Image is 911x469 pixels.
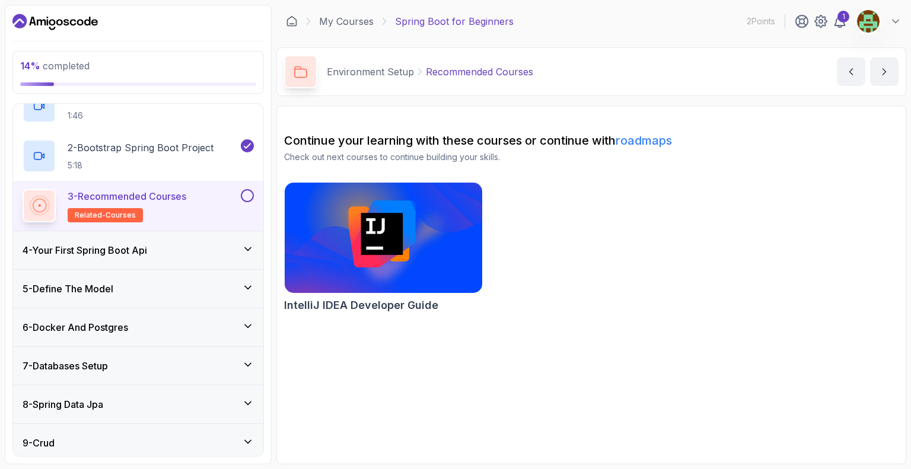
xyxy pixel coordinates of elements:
button: 1-Intellij And Toolbox1:46 [23,90,254,123]
p: Check out next courses to continue building your skills. [284,151,899,163]
button: next content [870,58,899,86]
div: 1 [837,11,849,23]
p: 5:18 [68,159,214,171]
span: completed [20,60,90,72]
h2: IntelliJ IDEA Developer Guide [284,297,438,314]
button: 5-Define The Model [13,270,263,308]
h3: 7 - Databases Setup [23,359,108,373]
a: My Courses [319,14,374,28]
button: user profile image [856,9,902,33]
a: roadmaps [616,133,672,148]
h3: 6 - Docker And Postgres [23,320,128,334]
button: 6-Docker And Postgres [13,308,263,346]
img: user profile image [857,10,880,33]
span: 14 % [20,60,40,72]
button: 7-Databases Setup [13,347,263,385]
button: 4-Your First Spring Boot Api [13,231,263,269]
h3: 5 - Define The Model [23,282,113,296]
h3: 4 - Your First Spring Boot Api [23,243,147,257]
h3: 8 - Spring Data Jpa [23,397,103,411]
h2: Continue your learning with these courses or continue with [284,132,899,149]
p: 3 - Recommended Courses [68,189,186,203]
button: previous content [837,58,865,86]
span: related-courses [75,210,136,220]
a: IntelliJ IDEA Developer Guide cardIntelliJ IDEA Developer Guide [284,182,483,314]
img: IntelliJ IDEA Developer Guide card [285,183,482,293]
button: 2-Bootstrap Spring Boot Project5:18 [23,139,254,173]
p: 1:46 [68,110,163,122]
a: Dashboard [286,15,298,27]
p: 2 - Bootstrap Spring Boot Project [68,141,214,155]
a: 1 [833,14,847,28]
button: 9-Crud [13,424,263,462]
p: Recommended Courses [426,65,533,79]
p: Environment Setup [327,65,414,79]
a: Dashboard [12,12,98,31]
button: 3-Recommended Coursesrelated-courses [23,189,254,222]
p: Spring Boot for Beginners [395,14,514,28]
p: 2 Points [747,15,775,27]
h3: 9 - Crud [23,436,55,450]
button: 8-Spring Data Jpa [13,385,263,423]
